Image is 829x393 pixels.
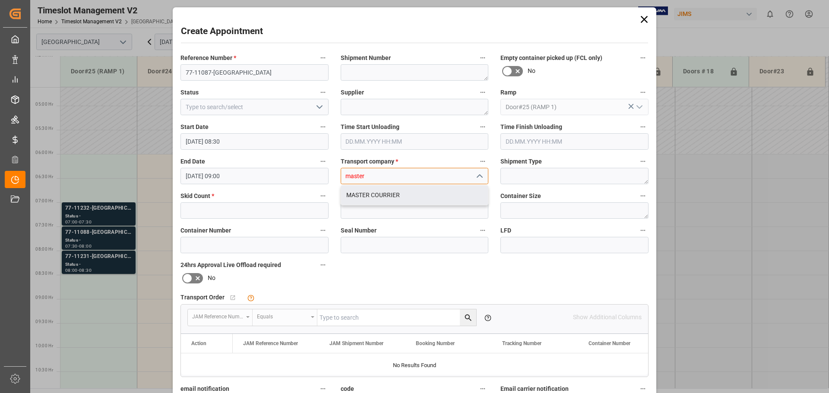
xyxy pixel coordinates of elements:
[180,99,329,115] input: Type to search/select
[317,190,329,201] button: Skid Count *
[341,226,377,235] span: Seal Number
[637,190,649,201] button: Container Size
[317,87,329,98] button: Status
[500,53,602,63] span: Empty container picked up (FCL only)
[416,340,455,346] span: Booking Number
[180,123,209,132] span: Start Date
[341,185,488,205] div: MASTER COURRIER
[329,340,383,346] span: JAM Shipment Number
[500,88,516,97] span: Ramp
[477,156,488,167] button: Transport company *
[188,309,253,326] button: open menu
[341,53,391,63] span: Shipment Number
[500,226,511,235] span: LFD
[637,225,649,236] button: LFD
[312,101,325,114] button: open menu
[180,261,281,270] span: 24hrs Approval Live Offload required
[181,25,263,38] h2: Create Appointment
[637,156,649,167] button: Shipment Type
[477,52,488,63] button: Shipment Number
[500,157,542,166] span: Shipment Type
[243,340,298,346] span: JAM Reference Number
[477,87,488,98] button: Supplier
[317,225,329,236] button: Container Number
[477,225,488,236] button: Seal Number
[589,340,630,346] span: Container Number
[253,309,317,326] button: open menu
[637,121,649,132] button: Time Finish Unloading
[460,309,476,326] button: search button
[180,168,329,184] input: DD.MM.YYYY HH:MM
[180,133,329,150] input: DD.MM.YYYY HH:MM
[632,101,645,114] button: open menu
[528,66,535,75] span: No
[180,293,225,302] span: Transport Order
[637,87,649,98] button: Ramp
[180,53,236,63] span: Reference Number
[341,133,489,150] input: DD.MM.YYYY HH:MM
[257,311,308,321] div: Equals
[341,123,399,132] span: Time Start Unloading
[180,226,231,235] span: Container Number
[472,170,485,183] button: close menu
[317,259,329,270] button: 24hrs Approval Live Offload required
[317,156,329,167] button: End Date
[477,121,488,132] button: Time Start Unloading
[208,274,215,283] span: No
[317,309,476,326] input: Type to search
[180,192,214,201] span: Skid Count
[500,99,649,115] input: Type to search/select
[341,157,398,166] span: Transport company
[317,121,329,132] button: Start Date
[192,311,243,321] div: JAM Reference Number
[341,88,364,97] span: Supplier
[191,340,206,346] div: Action
[180,88,199,97] span: Status
[500,133,649,150] input: DD.MM.YYYY HH:MM
[502,340,541,346] span: Tracking Number
[637,52,649,63] button: Empty container picked up (FCL only)
[500,123,562,132] span: Time Finish Unloading
[180,157,205,166] span: End Date
[317,52,329,63] button: Reference Number *
[500,192,541,201] span: Container Size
